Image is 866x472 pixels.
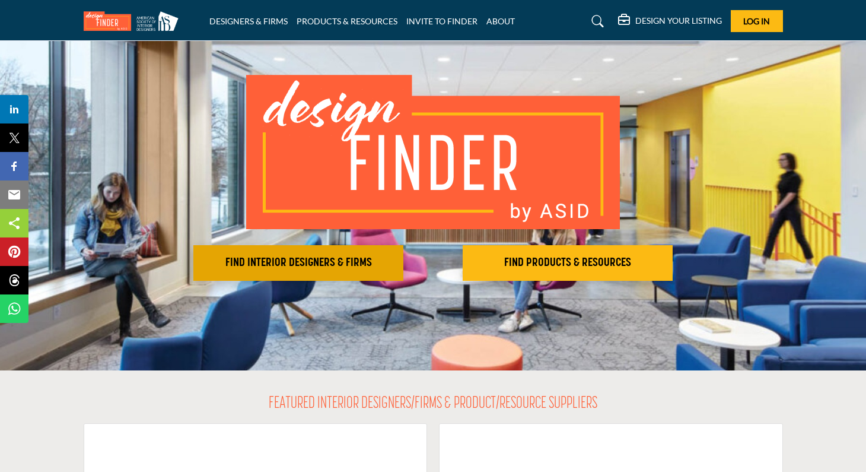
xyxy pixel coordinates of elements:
[743,16,770,26] span: Log In
[463,245,673,281] button: FIND PRODUCTS & RESOURCES
[731,10,783,32] button: Log In
[635,15,722,26] h5: DESIGN YOUR LISTING
[297,16,397,26] a: PRODUCTS & RESOURCES
[209,16,288,26] a: DESIGNERS & FIRMS
[486,16,515,26] a: ABOUT
[246,75,620,229] img: image
[406,16,477,26] a: INVITE TO FINDER
[580,12,612,31] a: Search
[197,256,400,270] h2: FIND INTERIOR DESIGNERS & FIRMS
[466,256,669,270] h2: FIND PRODUCTS & RESOURCES
[618,14,722,28] div: DESIGN YOUR LISTING
[84,11,184,31] img: Site Logo
[193,245,403,281] button: FIND INTERIOR DESIGNERS & FIRMS
[269,394,597,414] h2: FEATURED INTERIOR DESIGNERS/FIRMS & PRODUCT/RESOURCE SUPPLIERS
